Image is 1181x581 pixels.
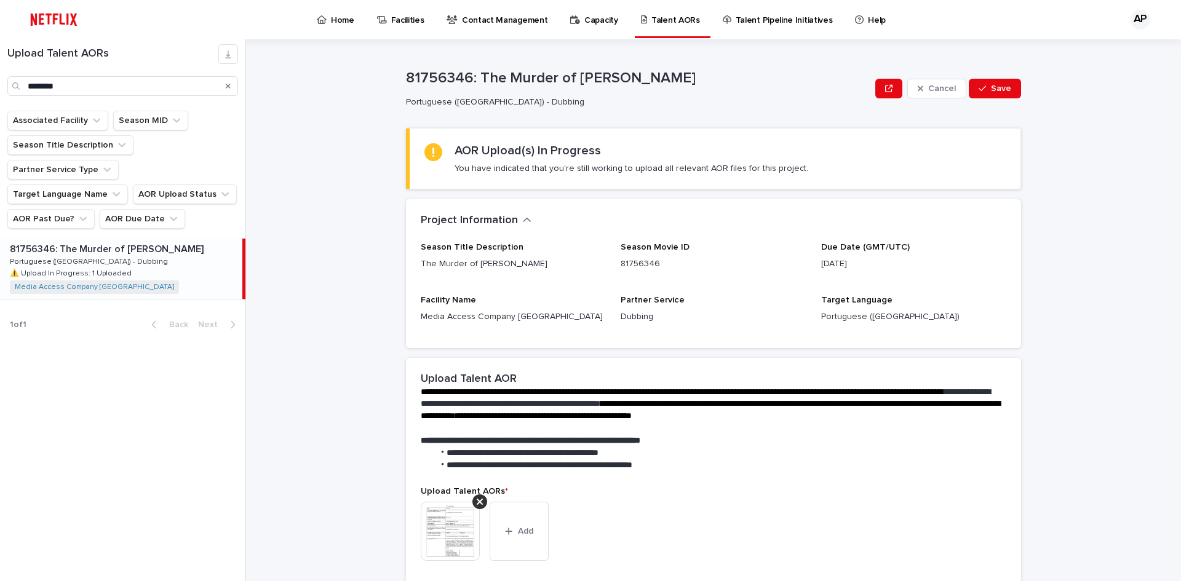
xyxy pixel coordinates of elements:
[621,296,685,304] span: Partner Service
[113,111,188,130] button: Season MID
[1131,10,1150,30] div: AP
[10,255,170,266] p: Portuguese ([GEOGRAPHIC_DATA]) - Dubbing
[455,163,808,174] p: You have indicated that you're still working to upload all relevant AOR files for this project.
[25,7,83,32] img: ifQbXi3ZQGMSEF7WDB7W
[621,310,806,323] p: Dubbing
[490,502,549,561] button: Add
[421,296,476,304] span: Facility Name
[928,84,956,93] span: Cancel
[7,111,108,130] button: Associated Facility
[10,267,134,278] p: ⚠️ Upload In Progress: 1 Uploaded
[621,258,806,271] p: 81756346
[7,184,128,204] button: Target Language Name
[421,487,508,496] span: Upload Talent AORs
[421,258,606,271] p: The Murder of [PERSON_NAME]
[198,320,225,329] span: Next
[518,527,533,536] span: Add
[7,209,95,229] button: AOR Past Due?
[162,320,188,329] span: Back
[821,296,893,304] span: Target Language
[421,373,517,386] h2: Upload Talent AOR
[621,243,690,251] span: Season Movie ID
[7,160,119,180] button: Partner Service Type
[421,243,523,251] span: Season Title Description
[7,135,133,155] button: Season Title Description
[969,79,1021,98] button: Save
[907,79,966,98] button: Cancel
[100,209,185,229] button: AOR Due Date
[421,310,606,323] p: Media Access Company [GEOGRAPHIC_DATA]
[7,76,238,96] input: Search
[421,214,518,227] h2: Project Information
[15,283,174,291] a: Media Access Company [GEOGRAPHIC_DATA]
[421,214,531,227] button: Project Information
[10,241,206,255] p: 81756346: The Murder of [PERSON_NAME]
[133,184,237,204] button: AOR Upload Status
[821,243,910,251] span: Due Date (GMT/UTC)
[821,258,1006,271] p: [DATE]
[406,69,870,87] p: 81756346: The Murder of [PERSON_NAME]
[406,97,865,108] p: Portuguese ([GEOGRAPHIC_DATA]) - Dubbing
[455,143,601,158] h2: AOR Upload(s) In Progress
[821,310,1006,323] p: Portuguese ([GEOGRAPHIC_DATA])
[193,319,245,330] button: Next
[7,47,218,61] h1: Upload Talent AORs
[141,319,193,330] button: Back
[991,84,1011,93] span: Save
